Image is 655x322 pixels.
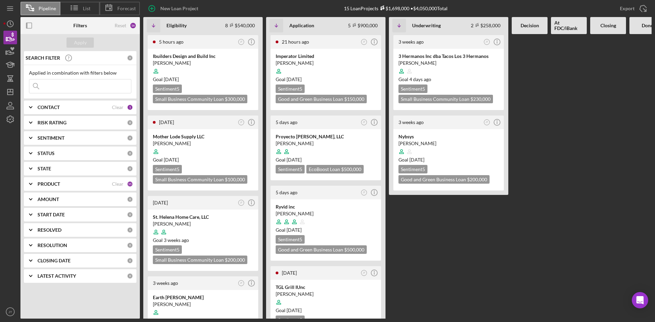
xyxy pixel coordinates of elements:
[409,157,424,163] time: 06/15/2025
[398,165,427,173] div: Sentiment 5
[344,5,448,11] div: 15 Loan Projects • $4,050,000 Total
[240,282,242,284] text: JT
[225,177,245,182] span: $100,000
[360,188,369,197] button: JT
[378,5,409,11] div: $1,698,000
[276,235,305,244] div: Sentiment 5
[306,165,364,173] div: EcoBoost Loan
[287,307,302,313] time: 09/29/2025
[485,121,488,123] text: JT
[398,60,499,66] div: [PERSON_NAME]
[130,22,136,29] div: 16
[289,23,314,28] b: Application
[363,272,365,274] text: JT
[237,118,246,127] button: JT
[127,135,133,141] div: 0
[127,242,133,248] div: 0
[153,220,253,227] div: [PERSON_NAME]
[276,76,302,82] span: Goal
[276,284,376,291] div: TGL Grill IUnc
[164,157,179,163] time: 09/27/2025
[9,310,12,314] text: JT
[270,34,382,111] a: 21 hours agoJTImperator Limited[PERSON_NAME]Goal [DATE]Sentiment5Good and Green Business Loan $15...
[83,6,90,11] span: List
[620,2,635,15] div: Export
[240,201,242,204] text: JT
[127,273,133,279] div: 0
[74,37,87,48] div: Apply
[112,105,123,110] div: Clear
[344,247,364,252] span: $500,000
[127,104,133,110] div: 1
[287,227,302,233] time: 10/04/2025
[153,165,182,173] div: Sentiment 5
[270,114,382,181] a: 5 days agoJTProyecto [PERSON_NAME], LLC[PERSON_NAME]Goal [DATE]Sentiment5EcoBoost Loan $500,000
[392,34,505,111] a: 3 weeks agoJT3 Hermanos Inc dba Tacos Los 3 Hermanos[PERSON_NAME]Goal 4 days agoSentiment5Small B...
[276,227,302,233] span: Goal
[117,6,136,11] span: Forecast
[153,140,253,147] div: [PERSON_NAME]
[127,181,133,187] div: 15
[147,114,259,191] a: [DATE]JTMother Lode Supply LLC[PERSON_NAME]Goal [DATE]Sentiment5Small Business Community Loan $10...
[470,96,491,102] span: $230,000
[276,95,367,103] div: Good and Green Business Loan
[276,85,305,93] div: Sentiment 5
[164,76,179,82] time: 10/04/2025
[276,189,297,195] time: 2025-08-29 19:33
[29,70,131,76] div: Applied in combination with filters below
[159,119,174,125] time: 2025-09-01 16:24
[153,157,179,163] span: Goal
[153,85,182,93] div: Sentiment 5
[237,279,246,288] button: JT
[160,2,198,15] div: New Loan Project
[276,165,305,173] div: Sentiment 5
[38,227,61,233] b: RESOLVED
[127,150,133,156] div: 0
[153,76,179,82] span: Goal
[39,6,56,11] span: Pipeline
[398,76,431,82] span: Goal
[642,23,653,28] b: Done
[270,185,382,262] a: 5 days agoJTRyvid inc[PERSON_NAME]Goal [DATE]Sentiment5Good and Green Business Loan $500,000
[38,243,67,248] b: RESOLUTION
[153,301,253,308] div: [PERSON_NAME]
[276,291,376,297] div: [PERSON_NAME]
[412,23,441,28] b: Underwriting
[398,85,427,93] div: Sentiment 5
[127,212,133,218] div: 0
[153,175,247,184] div: Small Business Community Loan
[344,96,364,102] span: $150,000
[153,53,253,60] div: Ibuilders Design and Build Inc
[348,22,378,28] div: 5 $900,000
[276,245,367,254] div: Good and Green Business Loan
[38,197,59,202] b: AMOUNT
[363,41,365,43] text: JT
[240,41,242,43] text: JT
[482,118,492,127] button: JT
[467,177,487,182] span: $200,000
[276,133,376,140] div: Proyecto [PERSON_NAME], LLC
[38,151,55,156] b: STATUS
[38,212,65,217] b: START DATE
[398,53,499,60] div: 3 Hermanos Inc dba Tacos Los 3 Hermanos
[276,60,376,66] div: [PERSON_NAME]
[360,37,369,47] button: JT
[398,119,424,125] time: 2025-08-11 19:03
[276,210,376,217] div: [PERSON_NAME]
[485,41,488,43] text: JT
[360,118,369,127] button: JT
[287,76,302,82] time: 09/07/2025
[392,114,505,191] a: 3 weeks agoJTNybsys[PERSON_NAME]Goal [DATE]Sentiment5Good and Green Business Loan $200,000
[127,55,133,61] div: 0
[38,105,60,110] b: CONTACT
[38,258,71,263] b: CLOSING DATE
[153,95,247,103] div: Small Business Community Loan
[67,37,94,48] button: Apply
[153,214,253,220] div: St. Helena Home Care, LLC
[112,181,123,187] div: Clear
[237,37,246,47] button: JT
[341,166,361,172] span: $500,000
[153,60,253,66] div: [PERSON_NAME]
[600,23,616,28] b: Closing
[398,175,490,184] div: Good and Green Business Loan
